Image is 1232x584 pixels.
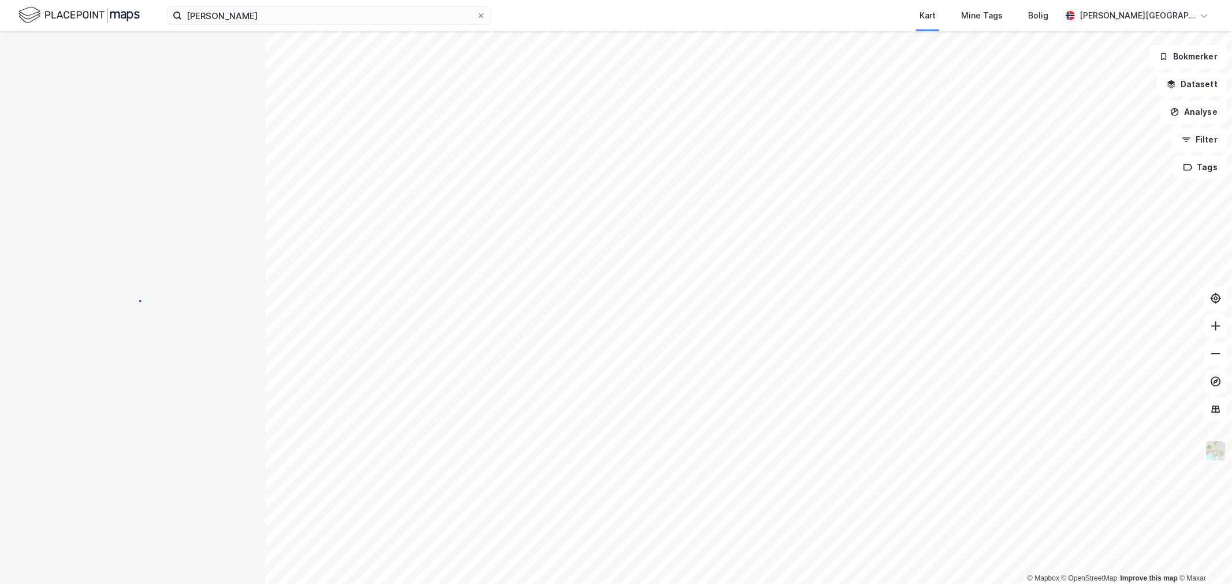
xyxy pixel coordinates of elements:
[1172,128,1227,151] button: Filter
[1157,73,1227,96] button: Datasett
[1174,529,1232,584] iframe: Chat Widget
[124,291,142,310] img: spinner.a6d8c91a73a9ac5275cf975e30b51cfb.svg
[1080,9,1195,23] div: [PERSON_NAME][GEOGRAPHIC_DATA]
[1028,9,1048,23] div: Bolig
[1160,100,1227,123] button: Analyse
[920,9,936,23] div: Kart
[18,5,140,25] img: logo.f888ab2527a4732fd821a326f86c7f29.svg
[961,9,1003,23] div: Mine Tags
[1121,574,1178,582] a: Improve this map
[1028,574,1059,582] a: Mapbox
[1149,45,1227,68] button: Bokmerker
[1062,574,1118,582] a: OpenStreetMap
[182,7,477,24] input: Søk på adresse, matrikkel, gårdeiere, leietakere eller personer
[1174,156,1227,179] button: Tags
[1205,440,1227,462] img: Z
